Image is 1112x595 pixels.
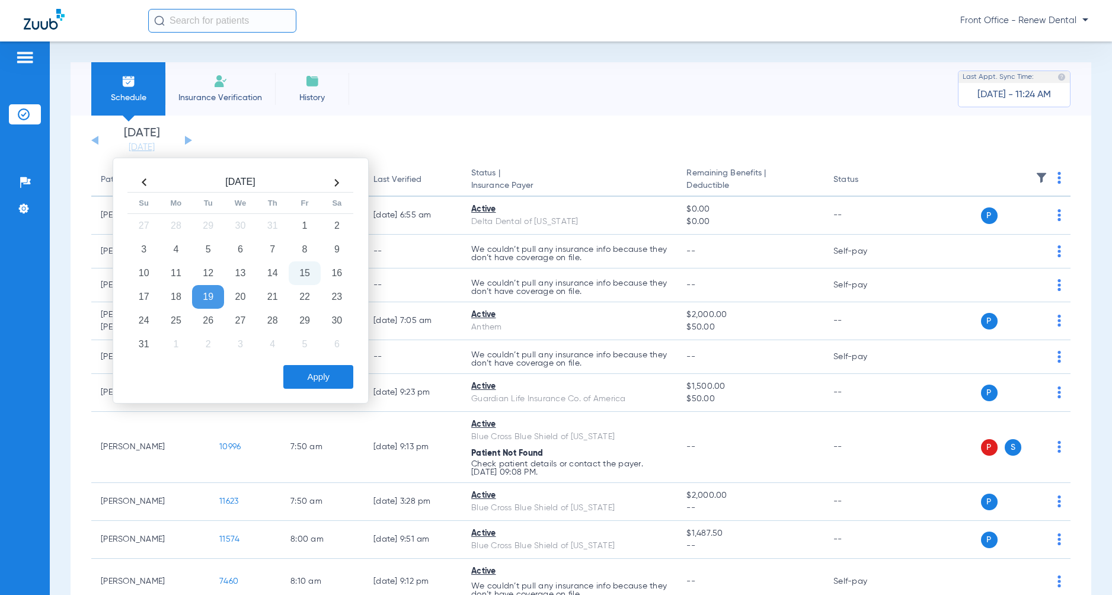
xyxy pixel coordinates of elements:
[686,281,695,289] span: --
[122,74,136,88] img: Schedule
[364,197,462,235] td: [DATE] 6:55 AM
[1057,495,1061,507] img: group-dot-blue.svg
[1036,172,1047,184] img: filter.svg
[24,9,65,30] img: Zuub Logo
[219,497,238,506] span: 11623
[1057,315,1061,327] img: group-dot-blue.svg
[471,351,667,367] p: We couldn’t pull any insurance info because they don’t have coverage on file.
[981,439,998,456] span: P
[101,174,153,186] div: Patient Name
[960,15,1088,27] span: Front Office - Renew Dental
[471,418,667,431] div: Active
[824,521,904,559] td: --
[686,577,695,586] span: --
[373,174,421,186] div: Last Verified
[471,527,667,540] div: Active
[471,393,667,405] div: Guardian Life Insurance Co. of America
[1057,209,1061,221] img: group-dot-blue.svg
[686,353,695,361] span: --
[824,235,904,268] td: Self-pay
[824,374,904,412] td: --
[364,412,462,483] td: [DATE] 9:13 PM
[281,483,364,521] td: 7:50 AM
[364,268,462,302] td: --
[471,279,667,296] p: We couldn’t pull any insurance info because they don’t have coverage on file.
[686,203,814,216] span: $0.00
[686,443,695,451] span: --
[686,393,814,405] span: $50.00
[471,502,667,514] div: Blue Cross Blue Shield of [US_STATE]
[1005,439,1021,456] span: S
[213,74,228,88] img: Manual Insurance Verification
[686,540,814,552] span: --
[1057,172,1061,184] img: group-dot-blue.svg
[1057,279,1061,291] img: group-dot-blue.svg
[686,527,814,540] span: $1,487.50
[462,164,677,197] th: Status |
[364,302,462,340] td: [DATE] 7:05 AM
[824,483,904,521] td: --
[219,443,241,451] span: 10996
[91,412,210,483] td: [PERSON_NAME]
[471,203,667,216] div: Active
[471,380,667,393] div: Active
[101,174,200,186] div: Patient Name
[977,89,1051,101] span: [DATE] - 11:24 AM
[471,431,667,443] div: Blue Cross Blue Shield of [US_STATE]
[106,127,177,153] li: [DATE]
[686,502,814,514] span: --
[963,71,1034,83] span: Last Appt. Sync Time:
[686,216,814,228] span: $0.00
[981,532,998,548] span: P
[219,535,239,543] span: 11574
[1053,538,1112,595] iframe: Chat Widget
[1057,73,1066,81] img: last sync help info
[824,164,904,197] th: Status
[364,374,462,412] td: [DATE] 9:23 PM
[154,15,165,26] img: Search Icon
[281,521,364,559] td: 8:00 AM
[824,340,904,374] td: Self-pay
[981,494,998,510] span: P
[91,483,210,521] td: [PERSON_NAME]
[364,483,462,521] td: [DATE] 3:28 PM
[981,207,998,224] span: P
[471,309,667,321] div: Active
[471,180,667,192] span: Insurance Payer
[824,197,904,235] td: --
[148,9,296,33] input: Search for patients
[824,412,904,483] td: --
[686,180,814,192] span: Deductible
[981,313,998,330] span: P
[981,385,998,401] span: P
[106,142,177,153] a: [DATE]
[174,92,266,104] span: Insurance Verification
[160,173,321,193] th: [DATE]
[281,412,364,483] td: 7:50 AM
[219,577,238,586] span: 7460
[824,302,904,340] td: --
[471,216,667,228] div: Delta Dental of [US_STATE]
[15,50,34,65] img: hamburger-icon
[284,92,340,104] span: History
[283,365,353,389] button: Apply
[100,92,156,104] span: Schedule
[686,309,814,321] span: $2,000.00
[677,164,824,197] th: Remaining Benefits |
[686,490,814,502] span: $2,000.00
[686,380,814,393] span: $1,500.00
[1057,533,1061,545] img: group-dot-blue.svg
[471,565,667,578] div: Active
[824,268,904,302] td: Self-pay
[91,521,210,559] td: [PERSON_NAME]
[686,247,695,255] span: --
[364,340,462,374] td: --
[364,521,462,559] td: [DATE] 9:51 AM
[1057,386,1061,398] img: group-dot-blue.svg
[305,74,319,88] img: History
[471,245,667,262] p: We couldn’t pull any insurance info because they don’t have coverage on file.
[471,540,667,552] div: Blue Cross Blue Shield of [US_STATE]
[471,460,667,476] p: Check patient details or contact the payer. [DATE] 09:08 PM.
[471,449,543,458] span: Patient Not Found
